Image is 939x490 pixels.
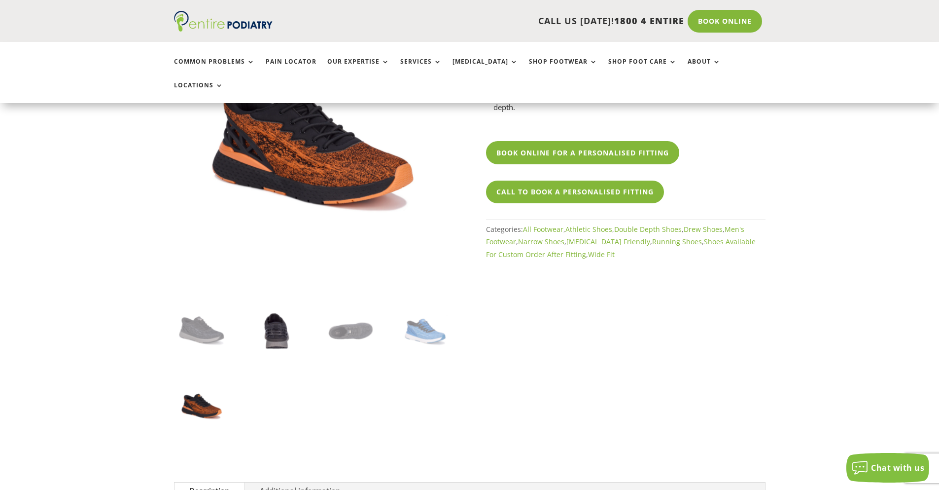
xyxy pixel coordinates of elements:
a: Locations [174,82,223,103]
a: Book Online [688,10,762,33]
a: Wide Fit [588,250,615,259]
a: Entire Podiatry [174,24,273,34]
a: Narrow Shoes [518,237,564,246]
a: Book Online For A Personalised Fitting [486,141,679,164]
img: logo (1) [174,11,273,32]
a: Common Problems [174,58,255,79]
img: explore drew shoes mens athletic shoe black entire podiatry [323,303,379,359]
a: Call To Book A Personalised Fitting [486,181,664,203]
button: Chat with us [846,453,929,483]
a: Drew Shoes [684,225,723,234]
a: [MEDICAL_DATA] [452,58,518,79]
a: Services [400,58,442,79]
a: All Footwear [523,225,563,234]
a: Pain Locator [266,58,316,79]
a: [MEDICAL_DATA] Friendly [566,237,650,246]
a: Shoes Available For Custom Order After Fitting [486,237,756,259]
span: Categories: , , , , , , , , , [486,225,756,259]
a: Athletic Shoes [565,225,612,234]
img: explore drew shoes black mesh men's athletic shoe entire podiatry [174,303,230,359]
a: Running Shoes [652,237,702,246]
a: About [688,58,721,79]
a: Double Depth Shoes [614,225,682,234]
a: Shop Foot Care [608,58,677,79]
a: Shop Footwear [529,58,597,79]
img: explore drew shoe orange mens athletic shoe entire podiatry [174,377,230,433]
img: explore drew shoe orange mens athletic shoe entire podiatry [174,4,453,284]
a: Our Expertise [327,58,389,79]
img: explore drew shoe mens athletic shoe black back view [248,303,304,359]
span: Chat with us [871,462,924,473]
p: CALL US [DATE]! [311,15,684,28]
span: 1800 4 ENTIRE [614,15,684,27]
img: explore drew shoe blue athletic shoe men entire podiatry [397,303,453,359]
